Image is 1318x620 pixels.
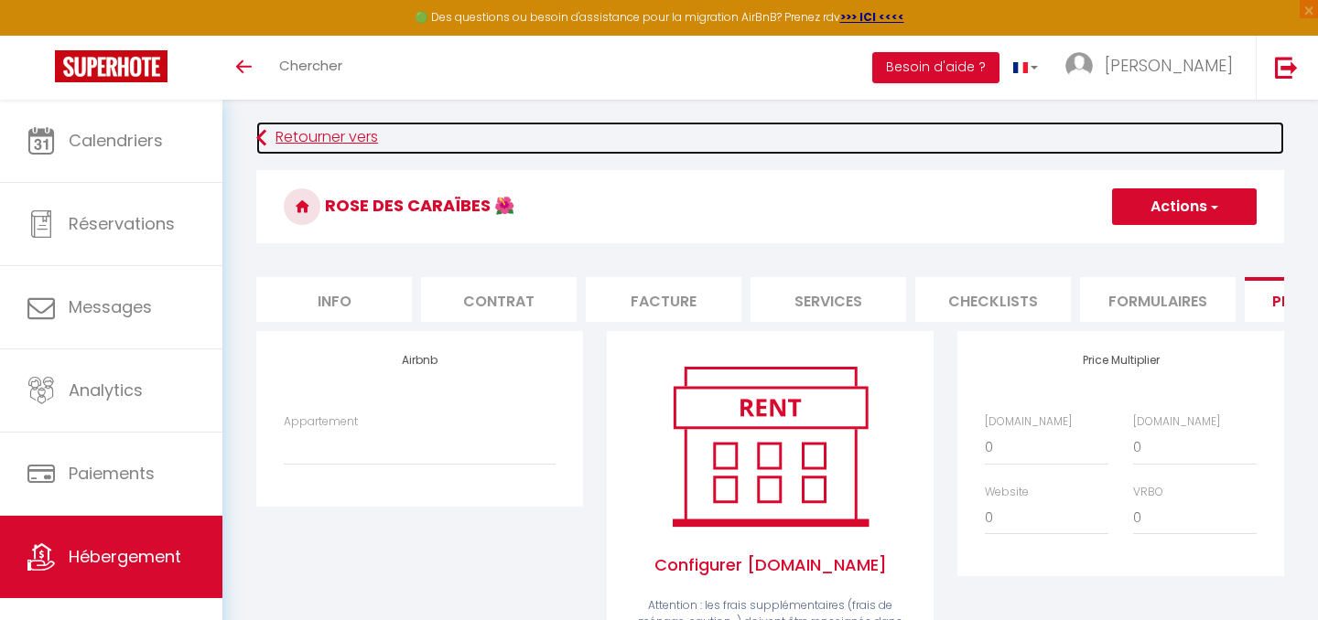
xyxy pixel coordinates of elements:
li: Facture [586,277,741,322]
label: Website [985,484,1029,501]
li: Checklists [915,277,1071,322]
li: Formulaires [1080,277,1236,322]
span: Messages [69,295,152,318]
a: Retourner vers [256,122,1284,155]
span: [PERSON_NAME] [1105,54,1233,77]
button: Besoin d'aide ? [872,52,999,83]
img: Super Booking [55,50,167,82]
h4: Price Multiplier [985,354,1257,367]
li: Services [751,277,906,322]
img: rent.png [654,358,887,534]
label: Appartement [284,413,358,431]
a: Chercher [265,36,356,100]
a: >>> ICI <<<< [840,9,904,25]
span: Chercher [279,56,342,75]
a: ... [PERSON_NAME] [1052,36,1256,100]
img: logout [1275,56,1298,79]
span: Calendriers [69,129,163,152]
h4: Airbnb [284,354,556,367]
label: VRBO [1133,484,1163,501]
span: Réservations [69,212,175,235]
li: Info [256,277,412,322]
button: Actions [1112,188,1257,225]
span: Configurer [DOMAIN_NAME] [634,534,906,596]
img: ... [1065,52,1093,80]
label: [DOMAIN_NAME] [985,413,1072,431]
h3: Rose des Caraïbes 🌺 [256,170,1284,243]
label: [DOMAIN_NAME] [1133,413,1220,431]
li: Contrat [421,277,577,322]
span: Hébergement [69,545,181,568]
span: Analytics [69,379,143,401]
span: Paiements [69,462,155,485]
